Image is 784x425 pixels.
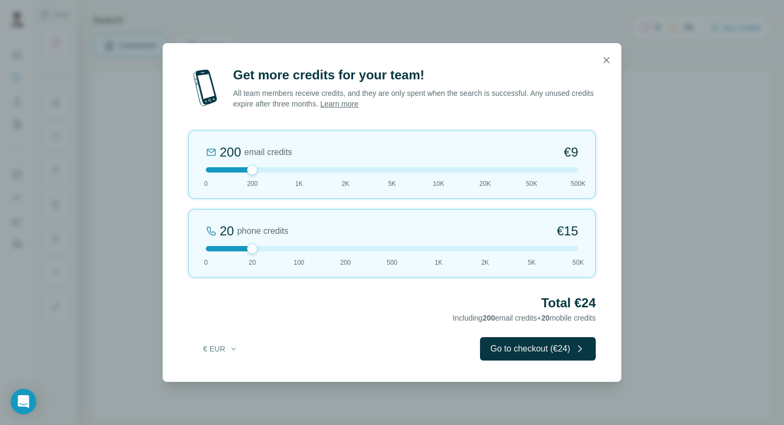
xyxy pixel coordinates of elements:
h2: Total €24 [188,295,596,312]
span: 200 [340,258,351,267]
span: 0 [204,179,208,189]
span: 2K [481,258,489,267]
div: 20 [220,223,234,240]
button: Go to checkout (€24) [480,337,596,361]
span: €15 [557,223,578,240]
span: 0 [204,258,208,267]
span: 500K [571,179,586,189]
span: 1K [435,258,443,267]
span: 50K [572,258,583,267]
span: Including email credits + mobile credits [453,314,596,322]
span: 2K [341,179,349,189]
span: 20 [249,258,256,267]
span: 50K [526,179,537,189]
span: 500 [387,258,397,267]
span: email credits [244,146,292,159]
span: 100 [293,258,304,267]
span: 20 [541,314,550,322]
div: 200 [220,144,241,161]
span: 200 [483,314,495,322]
img: mobile-phone [188,67,222,109]
button: € EUR [196,339,245,358]
span: 5K [527,258,535,267]
span: 10K [433,179,444,189]
span: phone credits [237,225,289,238]
span: €9 [564,144,578,161]
p: All team members receive credits, and they are only spent when the search is successful. Any unus... [233,88,596,109]
div: Open Intercom Messenger [11,389,36,414]
span: 200 [247,179,258,189]
span: 20K [479,179,491,189]
a: Learn more [320,100,358,108]
span: 5K [388,179,396,189]
span: 1K [295,179,303,189]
